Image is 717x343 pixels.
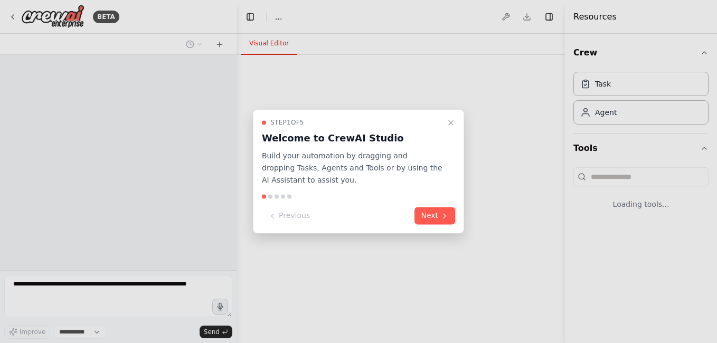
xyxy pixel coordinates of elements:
button: Close walkthrough [445,116,457,129]
button: Hide left sidebar [243,9,258,24]
span: Step 1 of 5 [270,118,304,127]
button: Previous [262,207,316,225]
p: Build your automation by dragging and dropping Tasks, Agents and Tools or by using the AI Assista... [262,150,442,186]
button: Next [414,207,455,225]
h3: Welcome to CrewAI Studio [262,131,442,146]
